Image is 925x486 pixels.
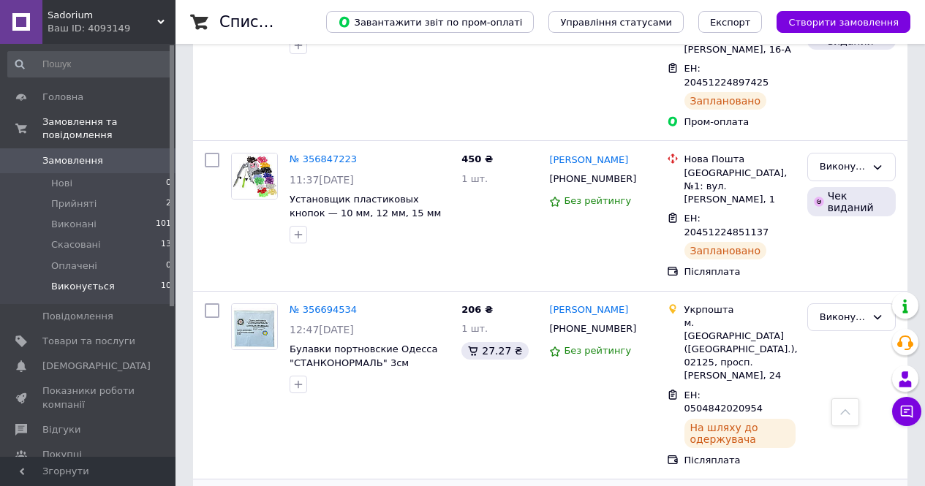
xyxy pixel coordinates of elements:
button: Управління статусами [548,11,684,33]
span: Нові [51,177,72,190]
span: Виконується [51,280,115,293]
button: Експорт [698,11,763,33]
span: Без рейтингу [564,195,631,206]
span: Покупці [42,448,82,461]
span: 1 шт. [461,323,488,334]
span: 450 ₴ [461,153,493,164]
div: Післяплата [684,454,796,467]
span: 206 ₴ [461,304,493,315]
span: 0 [166,259,171,273]
span: 10 [161,280,171,293]
img: Фото товару [232,153,277,199]
a: Установщик пластиковых кнопок — 10 мм, 12 мм, 15 мм (с кнопками 150шт в компл.) (6103) [290,194,441,246]
div: [PHONE_NUMBER] [546,170,639,189]
a: № 356847223 [290,153,357,164]
span: Скасовані [51,238,101,251]
div: На шляху до одержувача [684,419,796,448]
a: Булавки портновские Одесса "СТАНКОНОРМАЛЬ" 3см цельнометаллические одностержневые, никель 1000шт/... [290,343,437,409]
img: Фото товару [232,304,277,349]
div: Чек виданий [807,187,896,216]
span: Замовлення [42,154,103,167]
a: [PERSON_NAME] [549,153,628,167]
span: Завантажити звіт по пром-оплаті [338,15,522,29]
span: ЕН: 0504842020954 [684,390,763,414]
span: Товари та послуги [42,335,135,348]
input: Пошук [7,51,173,77]
span: 101 [156,218,171,231]
a: [PERSON_NAME] [549,303,628,317]
span: Експорт [710,17,751,28]
div: Заплановано [684,92,767,110]
span: Показники роботи компанії [42,384,135,411]
div: 27.27 ₴ [461,342,528,360]
a: Створити замовлення [762,16,910,27]
span: Sadorium [48,9,157,22]
span: Створити замовлення [788,17,899,28]
span: Без рейтингу [564,345,631,356]
span: 12:47[DATE] [290,324,354,335]
span: Замовлення та повідомлення [42,115,175,142]
span: 2 [166,197,171,210]
div: Виконується [820,159,866,175]
span: 13 [161,238,171,251]
span: Головна [42,91,83,104]
span: Прийняті [51,197,97,210]
div: Заплановано [684,242,767,259]
span: [DEMOGRAPHIC_DATA] [42,360,151,373]
button: Завантажити звіт по пром-оплаті [326,11,534,33]
button: Чат з покупцем [892,397,921,426]
span: Повідомлення [42,310,113,323]
span: 1 шт. [461,173,488,184]
div: Післяплата [684,265,796,278]
h1: Список замовлень [219,13,368,31]
span: Виконані [51,218,97,231]
a: Фото товару [231,303,278,350]
span: ЕН: 20451224897425 [684,63,769,88]
div: Виконується [820,310,866,325]
a: № 356694534 [290,304,357,315]
button: Створити замовлення [777,11,910,33]
div: Укрпошта [684,303,796,316]
span: Управління статусами [560,17,672,28]
div: [GEOGRAPHIC_DATA], №1: вул. [PERSON_NAME], 1 [684,167,796,207]
div: Ваш ID: 4093149 [48,22,175,35]
span: 11:37[DATE] [290,174,354,186]
span: 0 [166,177,171,190]
span: ЕН: 20451224851137 [684,213,769,238]
span: Відгуки [42,423,80,436]
div: Нова Пошта [684,153,796,166]
div: Пром-оплата [684,115,796,129]
div: [PHONE_NUMBER] [546,319,639,338]
span: Оплачені [51,259,97,273]
div: м. [GEOGRAPHIC_DATA] ([GEOGRAPHIC_DATA].), 02125, просп. [PERSON_NAME], 24 [684,316,796,383]
a: Фото товару [231,153,278,200]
